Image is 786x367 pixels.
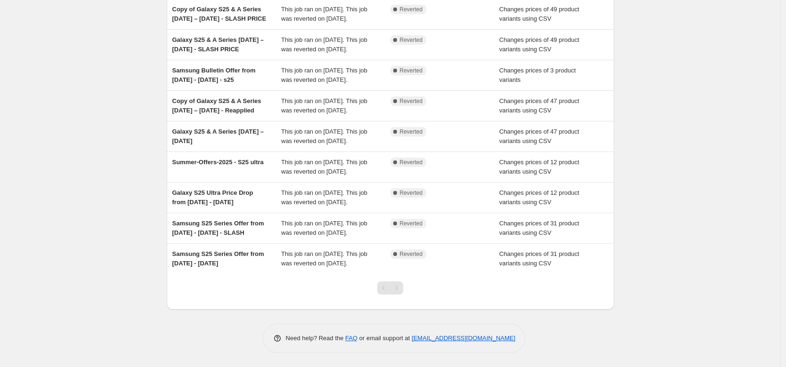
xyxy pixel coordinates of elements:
span: This job ran on [DATE]. This job was reverted on [DATE]. [281,250,367,267]
span: This job ran on [DATE]. This job was reverted on [DATE]. [281,97,367,114]
span: Samsung S25 Series Offer from [DATE] - [DATE] [172,250,264,267]
span: Changes prices of 47 product variants using CSV [499,128,579,144]
span: Reverted [400,220,423,227]
span: Reverted [400,67,423,74]
nav: Pagination [377,281,403,295]
span: Reverted [400,128,423,136]
span: Reverted [400,36,423,44]
span: Changes prices of 12 product variants using CSV [499,159,579,175]
span: or email support at [357,335,412,342]
span: Copy of Galaxy S25 & A Series [DATE] – [DATE] - Reapplied [172,97,261,114]
span: Samsung Bulletin Offer from [DATE] - [DATE] - s25 [172,67,256,83]
span: This job ran on [DATE]. This job was reverted on [DATE]. [281,128,367,144]
span: Changes prices of 3 product variants [499,67,576,83]
span: This job ran on [DATE]. This job was reverted on [DATE]. [281,220,367,236]
span: Reverted [400,6,423,13]
span: Summer-Offers-2025 - S25 ultra [172,159,264,166]
span: This job ran on [DATE]. This job was reverted on [DATE]. [281,36,367,53]
span: Galaxy S25 Ultra Price Drop from [DATE] - [DATE] [172,189,253,206]
span: Changes prices of 12 product variants using CSV [499,189,579,206]
span: This job ran on [DATE]. This job was reverted on [DATE]. [281,6,367,22]
span: Reverted [400,250,423,258]
span: This job ran on [DATE]. This job was reverted on [DATE]. [281,67,367,83]
span: Reverted [400,159,423,166]
span: Copy of Galaxy S25 & A Series [DATE] – [DATE] - SLASH PRICE [172,6,267,22]
a: [EMAIL_ADDRESS][DOMAIN_NAME] [412,335,515,342]
span: This job ran on [DATE]. This job was reverted on [DATE]. [281,159,367,175]
a: FAQ [345,335,357,342]
span: Changes prices of 31 product variants using CSV [499,220,579,236]
span: Need help? Read the [286,335,346,342]
span: Reverted [400,189,423,197]
span: Changes prices of 31 product variants using CSV [499,250,579,267]
span: This job ran on [DATE]. This job was reverted on [DATE]. [281,189,367,206]
span: Samsung S25 Series Offer from [DATE] - [DATE] - SLASH [172,220,264,236]
span: Changes prices of 47 product variants using CSV [499,97,579,114]
span: Galaxy S25 & A Series [DATE] – [DATE] - SLASH PRICE [172,36,264,53]
span: Galaxy S25 & A Series [DATE] – [DATE] [172,128,264,144]
span: Reverted [400,97,423,105]
span: Changes prices of 49 product variants using CSV [499,36,579,53]
span: Changes prices of 49 product variants using CSV [499,6,579,22]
